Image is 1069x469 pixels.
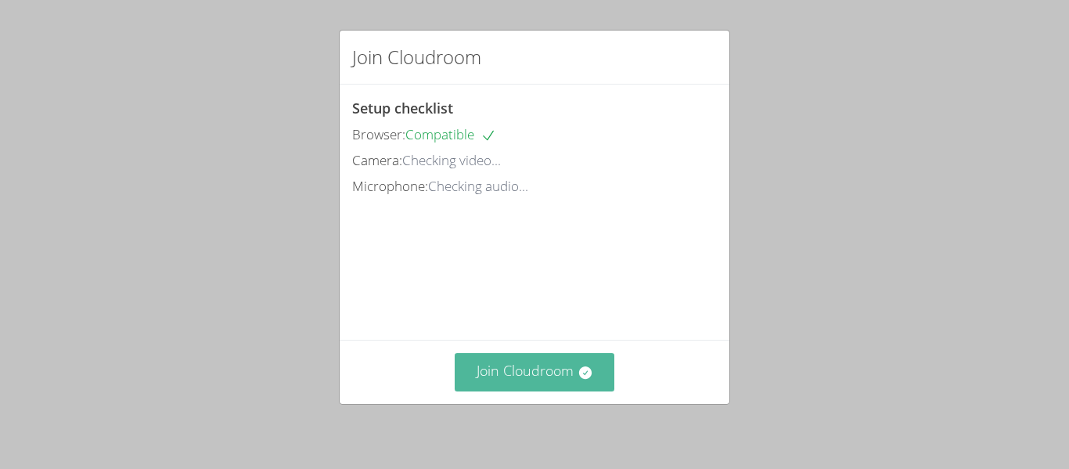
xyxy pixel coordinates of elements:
span: Camera: [352,151,402,169]
span: Microphone: [352,177,428,195]
button: Join Cloudroom [455,353,615,391]
h2: Join Cloudroom [352,43,481,71]
span: Setup checklist [352,99,453,117]
span: Checking video... [402,151,501,169]
span: Checking audio... [428,177,528,195]
span: Browser: [352,125,405,143]
span: Compatible [405,125,496,143]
